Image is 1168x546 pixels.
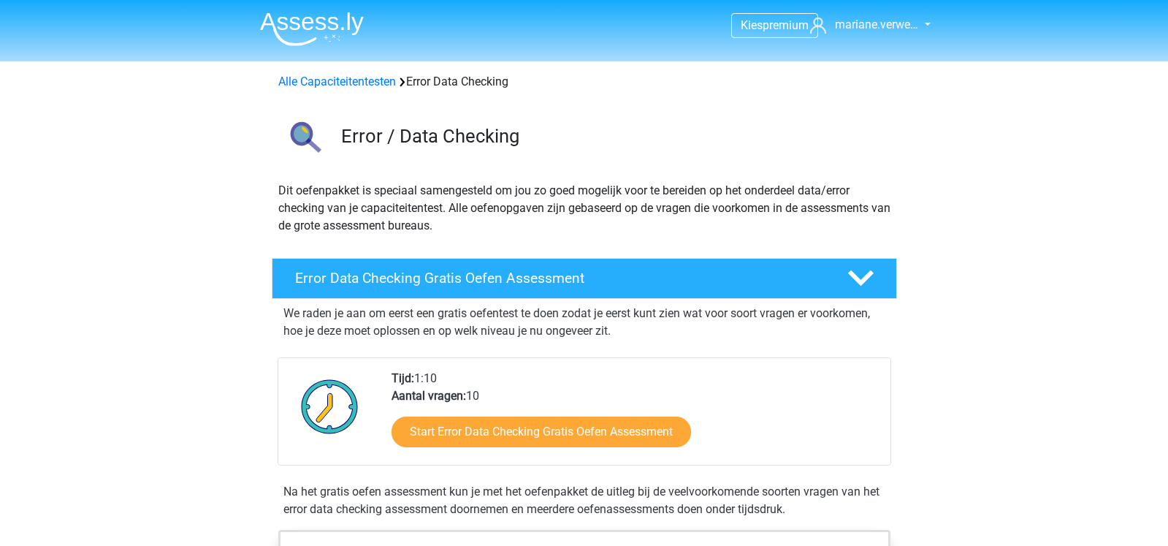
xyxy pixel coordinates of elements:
img: Assessly [260,12,364,46]
img: Klok [293,370,367,443]
a: Alle Capaciteitentesten [278,75,396,88]
h3: Error / Data Checking [341,125,885,148]
p: We raden je aan om eerst een gratis oefentest te doen zodat je eerst kunt zien wat voor soort vra... [283,305,885,340]
b: Aantal vragen: [392,389,466,403]
a: Error Data Checking Gratis Oefen Assessment [266,258,903,299]
span: mariane.verwe… [835,18,918,31]
div: 1:10 10 [381,370,890,465]
div: Na het gratis oefen assessment kun je met het oefenpakket de uitleg bij de veelvoorkomende soorte... [278,483,891,518]
p: Dit oefenpakket is speciaal samengesteld om jou zo goed mogelijk voor te bereiden op het onderdee... [278,182,890,235]
b: Tijd: [392,371,414,385]
a: Start Error Data Checking Gratis Oefen Assessment [392,417,691,447]
span: Kies [741,18,763,32]
h4: Error Data Checking Gratis Oefen Assessment [295,270,824,287]
a: Kiespremium [732,15,817,35]
span: premium [763,18,809,32]
a: mariane.verwe… [804,16,920,34]
img: error data checking [272,108,335,170]
div: Error Data Checking [272,73,896,91]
